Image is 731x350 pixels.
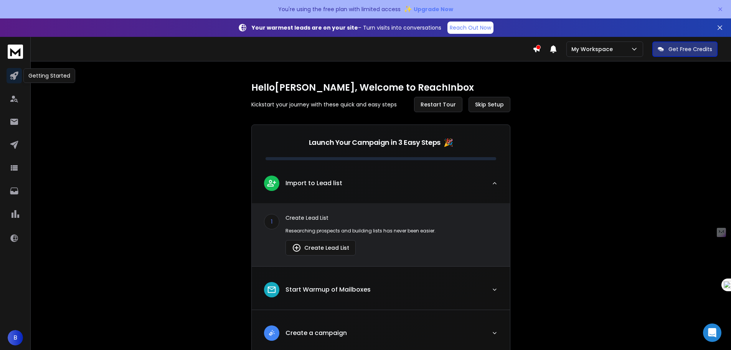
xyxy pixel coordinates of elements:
img: lead [267,178,277,188]
p: Researching prospects and building lists has never been easier. [285,228,498,234]
button: Get Free Credits [652,41,718,57]
p: Import to Lead list [285,179,342,188]
h1: Hello [PERSON_NAME] , Welcome to ReachInbox [251,81,510,94]
p: Kickstart your journey with these quick and easy steps [251,101,397,108]
button: B [8,330,23,345]
button: Skip Setup [469,97,510,112]
span: ✨ [404,4,412,15]
img: logo [8,45,23,59]
button: leadImport to Lead list [252,169,510,203]
div: Getting Started [23,68,75,83]
button: leadStart Warmup of Mailboxes [252,276,510,310]
p: Reach Out Now [450,24,491,32]
img: lead [292,243,301,252]
p: Create Lead List [285,214,498,222]
a: Reach Out Now [447,22,493,34]
p: – Turn visits into conversations [252,24,441,32]
img: lead [267,285,277,295]
span: Upgrade Now [414,5,453,13]
button: Restart Tour [414,97,462,112]
p: Get Free Credits [668,45,712,53]
div: leadImport to Lead list [252,203,510,266]
span: Skip Setup [475,101,504,108]
div: Open Intercom Messenger [703,323,721,342]
img: lead [267,328,277,338]
p: My Workspace [571,45,616,53]
span: 🎉 [444,137,453,148]
p: Start Warmup of Mailboxes [285,285,371,294]
p: You're using the free plan with limited access [278,5,401,13]
strong: Your warmest leads are on your site [252,24,358,32]
p: Launch Your Campaign in 3 Easy Steps [309,137,441,148]
button: Create Lead List [285,240,356,255]
button: ✨Upgrade Now [404,2,453,17]
p: Create a campaign [285,328,347,338]
div: 1 [264,214,279,229]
